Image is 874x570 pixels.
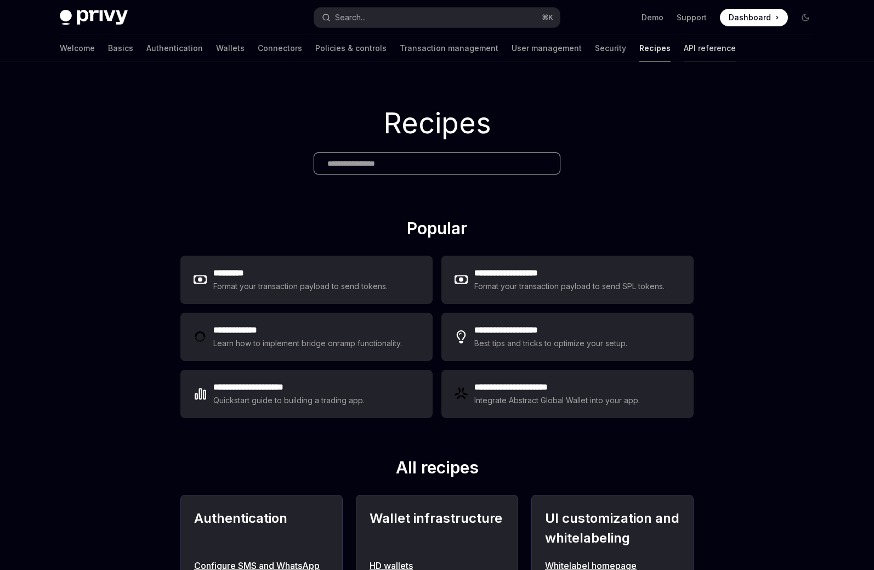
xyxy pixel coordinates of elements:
[639,35,671,61] a: Recipes
[146,35,203,61] a: Authentication
[180,218,694,242] h2: Popular
[677,12,707,23] a: Support
[545,509,680,548] h2: UI customization and whitelabeling
[194,509,329,548] h2: Authentication
[213,337,405,350] div: Learn how to implement bridge onramp functionality.
[180,313,433,361] a: **** **** ***Learn how to implement bridge onramp functionality.
[60,10,128,25] img: dark logo
[180,458,694,482] h2: All recipes
[474,280,666,293] div: Format your transaction payload to send SPL tokens.
[797,9,814,26] button: Toggle dark mode
[542,13,553,22] span: ⌘ K
[720,9,788,26] a: Dashboard
[729,12,771,23] span: Dashboard
[216,35,245,61] a: Wallets
[595,35,626,61] a: Security
[642,12,663,23] a: Demo
[370,509,504,548] h2: Wallet infrastructure
[512,35,582,61] a: User management
[213,280,388,293] div: Format your transaction payload to send tokens.
[335,11,366,24] div: Search...
[108,35,133,61] a: Basics
[684,35,736,61] a: API reference
[315,35,387,61] a: Policies & controls
[474,394,641,407] div: Integrate Abstract Global Wallet into your app.
[258,35,302,61] a: Connectors
[213,394,365,407] div: Quickstart guide to building a trading app.
[60,35,95,61] a: Welcome
[474,337,629,350] div: Best tips and tricks to optimize your setup.
[180,256,433,304] a: **** ****Format your transaction payload to send tokens.
[314,8,560,27] button: Search...⌘K
[400,35,498,61] a: Transaction management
